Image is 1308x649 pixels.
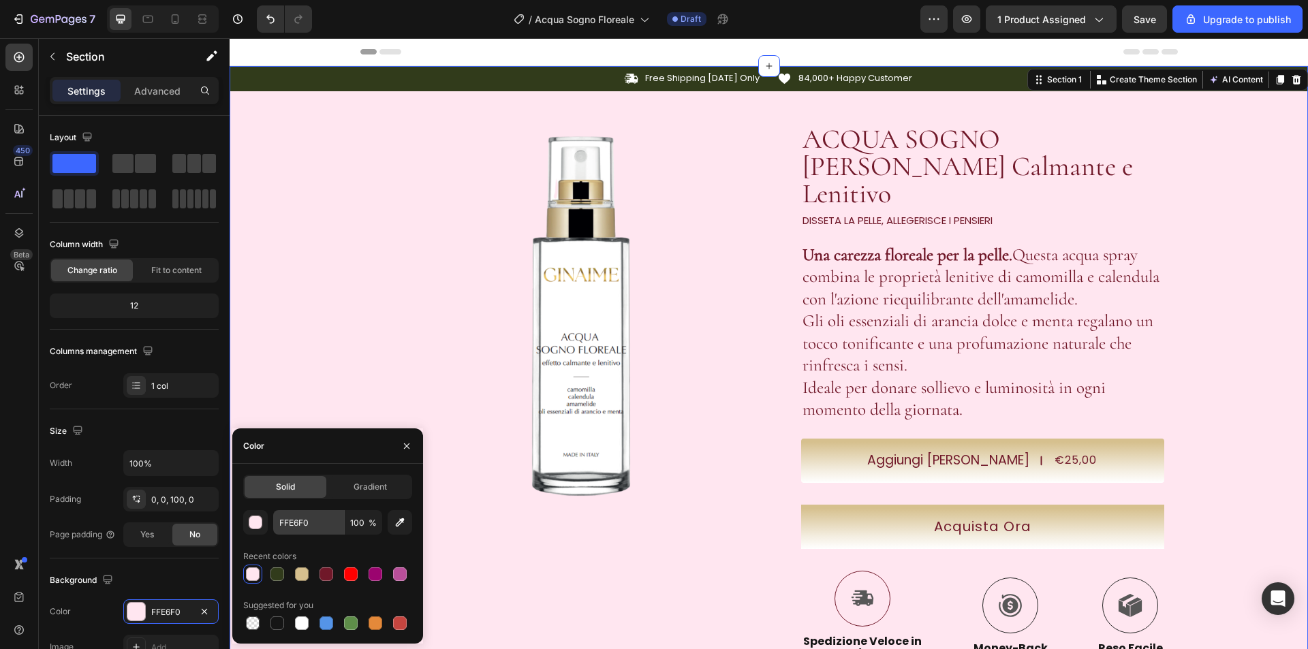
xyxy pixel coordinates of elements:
[151,606,191,618] div: FFE6F0
[573,176,933,189] p: disseta la pelle, allegerisce i pensieri
[273,510,344,535] input: Eg: FFFFFF
[880,35,967,48] p: Create Theme Section
[369,517,377,529] span: %
[572,466,935,511] button: <p>Acquista Ora</p>
[50,571,116,590] div: Background
[140,528,154,541] span: Yes
[1184,12,1291,27] div: Upgrade to publish
[572,400,935,445] button: Aggiungi Al Carrello
[5,5,102,33] button: 7
[1134,14,1156,25] span: Save
[243,599,313,612] div: Suggested for you
[50,379,72,392] div: Order
[124,451,218,475] input: Auto
[815,35,855,48] div: Section 1
[230,38,1308,649] iframe: Design area
[189,528,200,541] span: No
[572,86,935,170] h1: ACQUA SOGNO [PERSON_NAME] Calmante e Lenitivo
[50,129,95,147] div: Layout
[67,84,106,98] p: Settings
[824,413,869,431] div: €25,00
[976,33,1036,50] button: AI Content
[50,343,156,361] div: Columns management
[243,440,264,452] div: Color
[354,481,387,493] span: Gradient
[638,414,800,431] div: Aggiungi [PERSON_NAME]
[997,12,1086,27] span: 1 product assigned
[1262,582,1294,615] div: Open Intercom Messenger
[573,206,783,227] strong: Una carezza floreale per la pelle.
[151,380,215,392] div: 1 col
[573,597,694,625] p: Spedizione Veloce in 24/48h
[744,603,818,618] p: Money-Back
[66,48,178,65] p: Section
[50,528,116,541] div: Page padding
[134,84,181,98] p: Advanced
[50,236,122,254] div: Column width
[50,605,71,618] div: Color
[13,145,33,156] div: 450
[1122,5,1167,33] button: Save
[89,11,95,27] p: 7
[243,550,296,563] div: Recent colors
[986,5,1117,33] button: 1 product assigned
[535,12,634,27] span: Acqua Sogno Floreale
[276,481,295,493] span: Solid
[10,249,33,260] div: Beta
[704,479,802,498] p: Acquista Ora
[52,296,216,315] div: 12
[1172,5,1303,33] button: Upgrade to publish
[573,206,933,383] p: Questa acqua spray combina le proprietà lenitive di camomilla e calendula con l'azione riequilibr...
[529,12,532,27] span: /
[50,493,81,505] div: Padding
[257,5,312,33] div: Undo/Redo
[151,264,202,276] span: Fit to content
[151,494,215,506] div: 0, 0, 100, 0
[681,13,701,25] span: Draft
[67,264,117,276] span: Change ratio
[50,457,72,469] div: Width
[869,603,933,618] p: Reso Facile
[50,422,86,441] div: Size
